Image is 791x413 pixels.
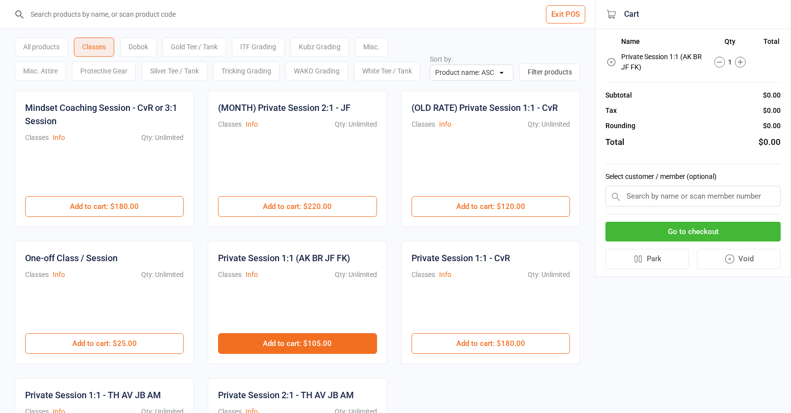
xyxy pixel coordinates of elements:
[605,172,781,182] label: Select customer / member (optional)
[25,196,184,217] button: Add to cart: $180.00
[605,249,689,269] button: Park
[763,121,781,131] div: $0.00
[605,222,781,242] button: Go to checkout
[411,333,570,354] button: Add to cart: $180.00
[25,270,49,280] div: Classes
[218,196,377,217] button: Add to cart: $220.00
[528,270,570,280] div: Qty: Unlimited
[519,64,580,81] button: Filter products
[290,37,349,57] div: Kubz Grading
[704,37,757,49] th: Qty
[53,270,65,280] button: Info
[354,62,420,81] div: White Tee / Tank
[25,333,184,354] button: Add to cart: $25.00
[218,388,354,402] div: Private Session 2:1 - TH AV JB AM
[25,133,49,143] div: Classes
[162,37,226,57] div: Gold Tee / Tank
[411,270,435,280] div: Classes
[621,50,703,74] td: Private Session 1:1 (AK BR JF FK)
[25,251,118,265] div: One-off Class / Session
[246,270,258,280] button: Info
[25,388,161,402] div: Private Session 1:1 - TH AV JB AM
[605,136,624,149] div: Total
[763,90,781,101] div: $0.00
[218,270,242,280] div: Classes
[763,105,781,116] div: $0.00
[285,62,348,81] div: WAKO Grading
[605,90,632,101] div: Subtotal
[439,119,451,130] button: Info
[141,133,184,143] div: Qty: Unlimited
[439,270,451,280] button: Info
[605,121,635,131] div: Rounding
[411,119,435,130] div: Classes
[218,119,242,130] div: Classes
[411,101,558,114] div: (OLD RATE) Private Session 1:1 - CvR
[72,62,136,81] div: Protective Gear
[528,119,570,130] div: Qty: Unlimited
[218,251,350,265] div: Private Session 1:1 (AK BR JF FK)
[411,196,570,217] button: Add to cart: $120.00
[757,37,780,49] th: Total
[411,251,510,265] div: Private Session 1:1 - CvR
[697,249,781,269] button: Void
[15,62,66,81] div: Misc. Attire
[621,37,703,49] th: Name
[335,119,377,130] div: Qty: Unlimited
[218,333,377,354] button: Add to cart: $105.00
[74,37,114,57] div: Classes
[232,37,285,57] div: ITF Grading
[218,101,350,114] div: (MONTH) Private Session 2:1 - JF
[213,62,280,81] div: Tricking Grading
[605,186,781,206] input: Search by name or scan member number
[335,270,377,280] div: Qty: Unlimited
[120,37,157,57] div: Dobok
[704,57,757,68] div: 1
[246,119,258,130] button: Info
[141,270,184,280] div: Qty: Unlimited
[355,37,388,57] div: Misc.
[25,101,184,128] div: Mindset Coaching Session - CvR or 3:1 Session
[605,105,617,116] div: Tax
[142,62,207,81] div: Silver Tee / Tank
[759,136,781,149] div: $0.00
[53,133,65,143] button: Info
[546,5,585,24] button: Exit POS
[15,37,68,57] div: All products
[430,55,453,63] label: Sort by:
